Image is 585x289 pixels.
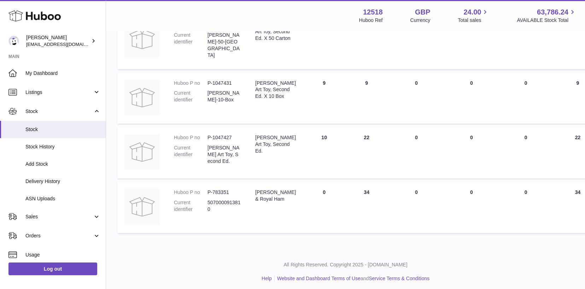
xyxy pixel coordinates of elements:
dt: Huboo P no [174,80,207,87]
dd: [PERSON_NAME] Art Toy, Second Ed. [207,144,241,165]
a: Log out [8,263,97,275]
dt: Current identifier [174,144,207,165]
span: Stock [25,108,93,115]
dd: P-783351 [207,189,241,196]
a: 24.00 Total sales [458,7,489,24]
td: 0 [445,182,498,233]
td: 0 [388,14,445,69]
td: 1 [303,14,345,69]
a: Service Terms & Conditions [369,276,429,281]
p: All Rights Reserved. Copyright 2025 - [DOMAIN_NAME] [112,261,579,268]
td: 10 [303,127,345,178]
div: [PERSON_NAME] [26,34,90,48]
img: product image [124,22,160,57]
dd: [PERSON_NAME]-50-[GEOGRAPHIC_DATA] [207,32,241,59]
span: 0 [525,135,527,140]
td: 0 [445,14,498,69]
strong: 12518 [363,7,383,17]
div: [PERSON_NAME] Art Toy, Second Ed. [255,134,296,154]
strong: GBP [415,7,430,17]
td: 0 [388,73,445,124]
img: caitlin@fancylamp.co [8,36,19,46]
span: My Dashboard [25,70,100,77]
div: [PERSON_NAME] & Royal Ham [255,189,296,202]
dt: Current identifier [174,32,207,59]
td: 9 [303,73,345,124]
span: Orders [25,232,93,239]
dt: Huboo P no [174,134,207,141]
span: AVAILABLE Stock Total [517,17,577,24]
td: 9 [345,73,388,124]
td: 0 [388,127,445,178]
dt: Current identifier [174,199,207,213]
img: product image [124,189,160,224]
li: and [275,275,429,282]
span: Stock History [25,143,100,150]
img: product image [124,134,160,170]
div: Huboo Ref [359,17,383,24]
span: Listings [25,89,93,96]
dd: 5070000913810 [207,199,241,213]
td: 0 [388,182,445,233]
span: Add Stock [25,161,100,167]
span: 0 [525,80,527,86]
div: Currency [410,17,431,24]
img: product image [124,80,160,115]
span: ASN Uploads [25,195,100,202]
a: Help [262,276,272,281]
td: 0 [445,73,498,124]
td: 0 [303,182,345,233]
span: 63,786.24 [537,7,568,17]
span: 0 [525,189,527,195]
span: Usage [25,252,100,258]
dd: P-1047431 [207,80,241,87]
div: [PERSON_NAME] Art Toy, Second Ed. X 10 Box [255,80,296,100]
dd: [PERSON_NAME]-10-Box [207,90,241,103]
span: Total sales [458,17,489,24]
dd: P-1047427 [207,134,241,141]
span: Delivery History [25,178,100,185]
span: [EMAIL_ADDRESS][DOMAIN_NAME] [26,41,104,47]
td: 0 [345,14,388,69]
td: 22 [345,127,388,178]
div: [PERSON_NAME] Art Toy, Second Ed. X 50 Carton [255,22,296,42]
dt: Current identifier [174,90,207,103]
span: Sales [25,213,93,220]
span: Stock [25,126,100,133]
td: 34 [345,182,388,233]
td: 0 [445,127,498,178]
dt: Huboo P no [174,189,207,196]
a: 63,786.24 AVAILABLE Stock Total [517,7,577,24]
span: 24.00 [463,7,481,17]
a: Website and Dashboard Terms of Use [277,276,361,281]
